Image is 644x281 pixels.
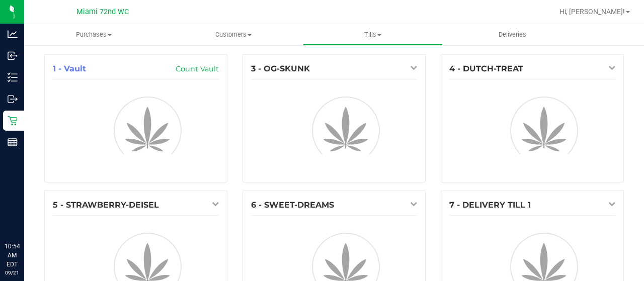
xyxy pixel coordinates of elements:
span: 4 - DUTCH-TREAT [449,64,523,73]
a: Count Vault [176,64,219,73]
span: 5 - STRAWBERRY-DEISEL [53,200,159,210]
span: 6 - SWEET-DREAMS [251,200,334,210]
inline-svg: Inbound [8,51,18,61]
inline-svg: Inventory [8,72,18,82]
a: Purchases [24,24,164,45]
span: 7 - DELIVERY TILL 1 [449,200,531,210]
inline-svg: Outbound [8,94,18,104]
span: Purchases [24,30,164,39]
span: 3 - OG-SKUNK [251,64,310,73]
span: Customers [164,30,302,39]
span: 1 - Vault [53,64,86,73]
inline-svg: Analytics [8,29,18,39]
inline-svg: Retail [8,116,18,126]
a: Customers [164,24,303,45]
a: Deliveries [443,24,582,45]
span: Hi, [PERSON_NAME]! [559,8,625,16]
p: 09/21 [5,269,20,276]
a: Tills [303,24,442,45]
inline-svg: Reports [8,137,18,147]
span: Tills [303,30,442,39]
span: Miami 72nd WC [76,8,129,16]
span: Deliveries [485,30,540,39]
p: 10:54 AM EDT [5,242,20,269]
